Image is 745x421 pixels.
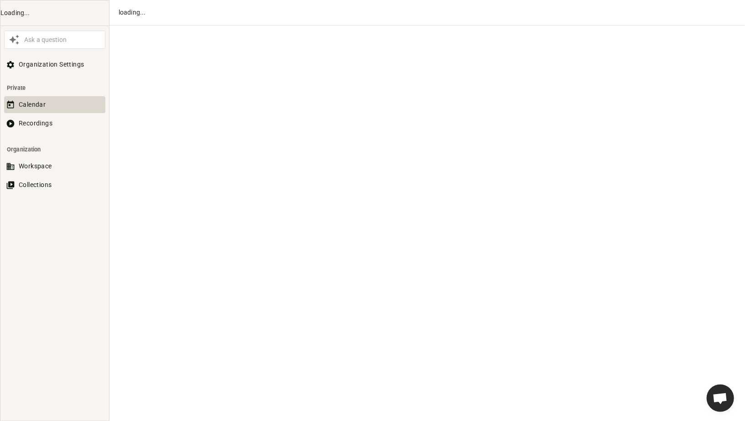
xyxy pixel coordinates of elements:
[119,8,731,17] div: loading...
[4,158,105,175] button: Workspace
[4,115,105,132] button: Recordings
[4,96,105,113] button: Calendar
[4,141,105,158] li: Organization
[4,79,105,96] li: Private
[22,35,103,45] div: Ask a question
[4,177,105,193] button: Collections
[707,385,734,412] div: Ouvrir le chat
[4,56,105,73] button: Organization Settings
[6,32,22,47] button: Awesile Icon
[0,8,109,18] div: Loading...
